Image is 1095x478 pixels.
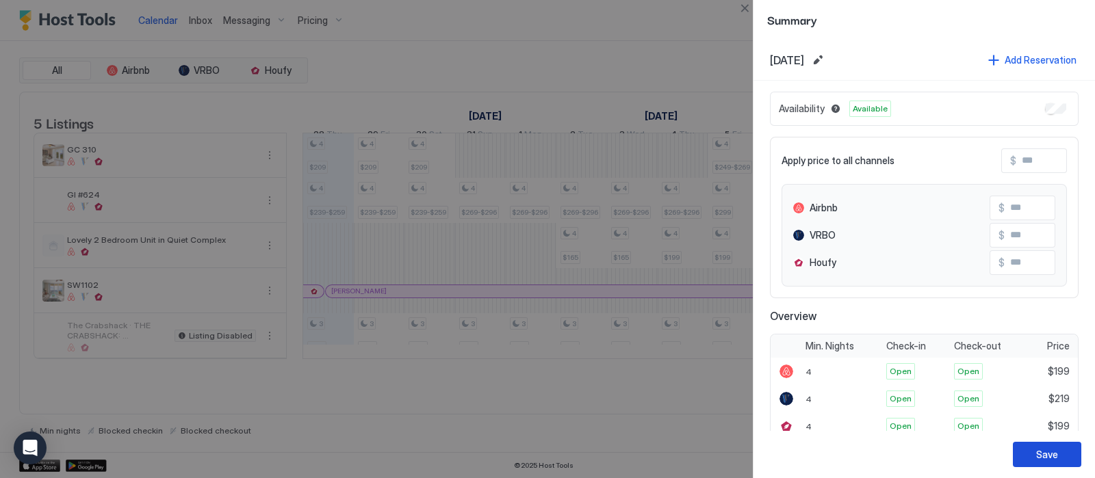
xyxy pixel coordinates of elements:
span: $ [1010,155,1016,167]
span: $ [999,202,1005,214]
span: $219 [1048,393,1070,405]
div: Open Intercom Messenger [14,431,47,464]
button: Save [1013,442,1081,467]
span: Check-out [954,340,1001,352]
button: Add Reservation [986,51,1079,69]
span: Available [853,103,888,115]
span: Open [890,365,912,377]
span: Availability [779,103,825,115]
span: Houfy [810,256,836,269]
button: Edit date range [810,52,826,68]
span: Open [890,393,912,405]
span: Open [890,420,912,432]
span: $199 [1048,365,1070,377]
span: Check-in [886,340,926,352]
span: Overview [770,309,1079,323]
span: 4 [806,367,812,377]
span: Open [957,393,979,405]
span: $199 [1048,420,1070,432]
span: Min. Nights [806,340,854,352]
div: Add Reservation [1005,53,1077,67]
span: [DATE] [770,53,804,67]
span: Airbnb [810,202,838,214]
span: 4 [806,394,812,404]
div: Save [1036,447,1058,462]
span: 4 [806,421,812,431]
span: VRBO [810,229,836,241]
span: Open [957,420,979,432]
span: $ [999,229,1005,241]
span: Price [1047,340,1070,352]
span: Apply price to all channels [782,155,894,167]
span: Open [957,365,979,377]
span: Summary [767,11,1081,28]
span: $ [999,256,1005,269]
button: Blocked dates override all pricing rules and remain unavailable until manually unblocked [827,101,844,117]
